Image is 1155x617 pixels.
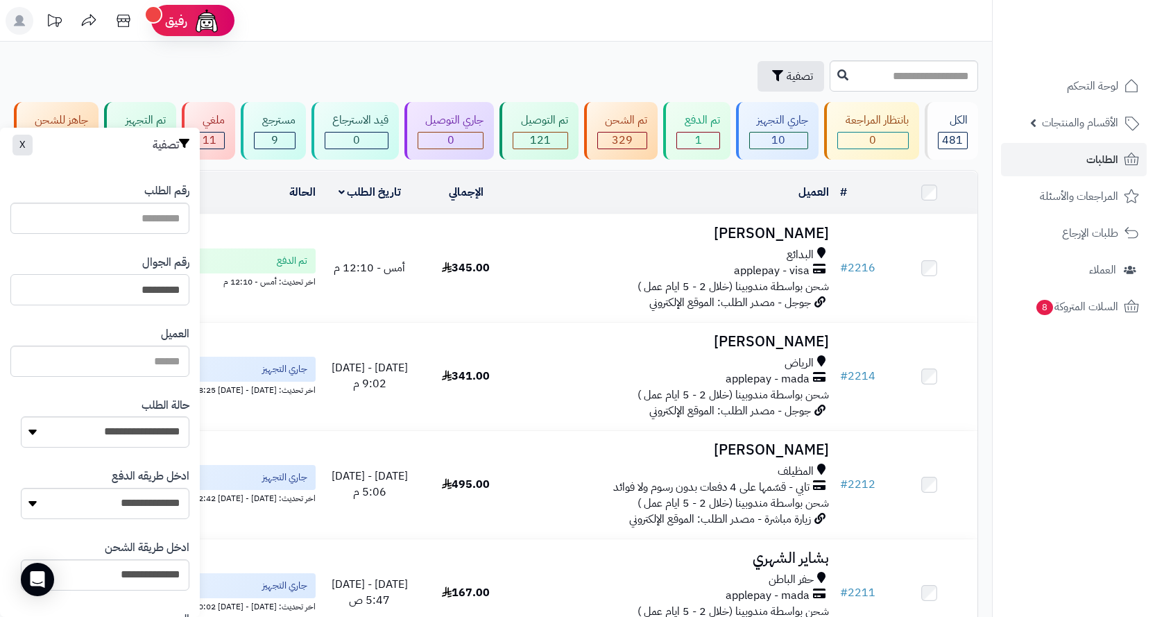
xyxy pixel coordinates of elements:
div: 11 [196,133,224,149]
a: المراجعات والأسئلة [1001,180,1147,213]
span: applepay - mada [726,371,810,387]
span: تم الدفع [277,254,307,268]
div: قيد الاسترجاع [325,112,388,128]
a: #2212 [840,476,875,493]
a: العميل [798,184,829,201]
span: جاري التجهيز [262,579,307,593]
span: 9 [271,132,278,149]
div: ملغي [195,112,225,128]
div: تم الشحن [597,112,647,128]
a: تم الشحن 329 [581,102,660,160]
span: الرياض [785,355,814,371]
span: البدائع [787,247,814,263]
span: جاري التجهيز [262,362,307,376]
a: العملاء [1001,253,1147,287]
h3: [PERSON_NAME] [520,226,829,242]
a: تاريخ الطلب [339,184,402,201]
span: 481 [942,132,963,149]
a: جاري التجهيز 10 [733,102,821,160]
span: 11 [203,132,216,149]
div: جاري التوصيل [418,112,484,128]
span: شحن بواسطة مندوبينا (خلال 2 - 5 ايام عمل ) [638,495,829,512]
img: ai-face.png [193,7,221,35]
div: Open Intercom Messenger [21,563,54,596]
span: 121 [530,132,551,149]
a: # [840,184,847,201]
h3: بشاير الشهري [520,550,829,566]
div: 9 [255,133,294,149]
label: رقم الجوال [142,255,189,271]
span: 0 [353,132,360,149]
span: applepay - mada [726,588,810,604]
span: X [19,137,26,152]
span: [DATE] - [DATE] 5:47 ص [332,576,408,609]
span: 10 [771,132,785,149]
label: حالة الطلب [142,398,189,414]
a: الإجمالي [449,184,484,201]
span: 329 [612,132,633,149]
a: قيد الاسترجاع 0 [309,102,402,160]
a: مسترجع 9 [238,102,308,160]
span: # [840,584,848,601]
span: 1 [695,132,702,149]
span: 495.00 [442,476,490,493]
a: #2216 [840,260,875,276]
div: 0 [325,133,388,149]
span: جاري التجهيز [262,471,307,484]
div: جاري التجهيز [749,112,808,128]
div: الكل [938,112,968,128]
span: لوحة التحكم [1067,76,1118,96]
span: applepay - visa [734,263,810,279]
a: جاري التوصيل 0 [402,102,497,160]
div: 0 [838,133,907,149]
div: 329 [598,133,647,149]
span: 345.00 [442,260,490,276]
label: ادخل طريقة الشحن [105,540,189,556]
span: 0 [447,132,454,149]
span: السلات المتروكة [1035,297,1118,316]
span: الأقسام والمنتجات [1042,113,1118,133]
button: تصفية [758,61,824,92]
span: الطلبات [1086,150,1118,169]
span: زيارة مباشرة - مصدر الطلب: الموقع الإلكتروني [629,511,811,527]
span: تابي - قسّمها على 4 دفعات بدون رسوم ولا فوائد [613,480,810,496]
span: # [840,368,848,384]
a: الكل481 [922,102,981,160]
div: تم الدفع [676,112,719,128]
a: تم التوصيل 121 [497,102,581,160]
span: # [840,476,848,493]
a: تم التجهيز 0 [101,102,178,160]
a: الحالة [289,184,316,201]
span: حفر الباطن [769,572,814,588]
label: العميل [161,326,189,342]
a: السلات المتروكة8 [1001,290,1147,323]
span: [DATE] - [DATE] 5:06 م [332,468,408,500]
span: شحن بواسطة مندوبينا (خلال 2 - 5 ايام عمل ) [638,278,829,295]
button: X [12,135,33,155]
span: جوجل - مصدر الطلب: الموقع الإلكتروني [649,403,811,419]
div: بانتظار المراجعة [837,112,908,128]
span: شحن بواسطة مندوبينا (خلال 2 - 5 ايام عمل ) [638,387,829,403]
span: طلبات الإرجاع [1062,223,1118,243]
div: تم التجهيز [117,112,165,128]
h3: تصفية [153,138,189,152]
h3: [PERSON_NAME] [520,442,829,458]
span: 0 [869,132,876,149]
div: 10 [750,133,807,149]
a: جاهز للشحن 0 [11,102,101,160]
span: [DATE] - [DATE] 9:02 م [332,360,408,392]
span: 167.00 [442,584,490,601]
label: ادخل طريقه الدفع [112,468,189,484]
span: المظيلف [778,464,814,480]
a: بانتظار المراجعة 0 [821,102,921,160]
img: logo-2.png [1061,34,1142,63]
span: العملاء [1089,260,1116,280]
span: 8 [1036,300,1053,315]
a: #2214 [840,368,875,384]
a: لوحة التحكم [1001,69,1147,103]
span: جوجل - مصدر الطلب: الموقع الإلكتروني [649,294,811,311]
a: طلبات الإرجاع [1001,217,1147,250]
a: تحديثات المنصة [37,7,71,38]
a: تم الدفع 1 [660,102,733,160]
div: تم التوصيل [513,112,567,128]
